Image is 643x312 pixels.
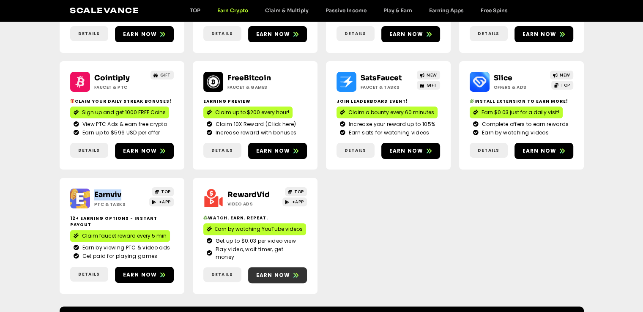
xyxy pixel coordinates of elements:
span: Earn now [256,271,290,279]
span: Earn up to $596 USD per offer [80,129,160,137]
span: Details [345,30,366,37]
span: Earn by viewing PTC & video ads [80,244,170,252]
h2: Offers & Ads [494,84,547,90]
span: TOP [294,189,304,195]
a: Details [337,143,375,158]
span: Earn sats for watching videos [347,129,430,137]
a: GIFT [150,71,174,79]
h2: Faucet & PTC [94,84,147,90]
span: Earn now [123,30,157,38]
a: Claim 10X Reward (Click here) [207,120,304,128]
a: Earn now [248,26,307,42]
a: Details [203,143,241,158]
h2: Install extension to earn more! [470,98,573,104]
nav: Menu [181,7,516,14]
span: +APP [159,199,171,205]
span: NEW [427,72,437,78]
span: +APP [292,199,304,205]
a: Play & Earn [375,7,420,14]
h2: Watch. Earn. Repeat. [203,215,307,221]
span: Get up to $0.03 per video view [213,237,296,245]
span: Details [211,30,233,37]
a: Earn now [248,267,307,283]
a: Passive Income [317,7,375,14]
a: Earn now [115,143,174,159]
a: SatsFaucet [361,74,402,82]
span: Claim 10X Reward (Click here) [213,120,296,128]
a: Sign up and get 1000 FREE Coins [70,107,169,118]
span: Details [478,30,499,37]
a: Details [203,26,241,41]
span: Earn now [389,147,424,155]
a: Cointiply [94,74,130,82]
span: Increase your reward up to 105% [347,120,435,128]
a: TOP [181,7,209,14]
a: Earnviv [94,190,121,199]
a: Details [470,26,508,41]
span: TOP [561,82,570,88]
span: Details [211,147,233,153]
a: Earn now [248,143,307,159]
span: Earn by watching videos [480,129,549,137]
span: Details [78,271,100,277]
a: Earn Crypto [209,7,257,14]
span: Details [345,147,366,153]
h2: 12+ Earning options - instant payout [70,215,174,228]
a: Free Spins [472,7,516,14]
a: Claim up to $200 every hour! [203,107,293,118]
a: TOP [551,81,573,90]
a: Earn now [514,143,573,159]
span: Earn by watching YouTube videos [215,225,303,233]
a: Earning Apps [420,7,472,14]
a: Earn now [115,267,174,283]
span: Earn now [256,30,290,38]
h2: Faucet & Games [227,84,280,90]
a: FreeBitcoin [227,74,271,82]
span: Claim up to $200 every hour! [215,109,289,116]
span: Details [78,147,100,153]
a: GIFT [417,81,440,90]
span: Earn now [256,147,290,155]
a: Earn by watching YouTube videos [203,223,306,235]
a: Claim & Multiply [257,7,317,14]
a: Slice [494,74,512,82]
a: +APP [149,197,174,206]
a: NEW [550,71,573,79]
a: Earn now [115,26,174,42]
span: Claim a bounty every 60 minutes [348,109,434,116]
span: GIFT [427,82,437,88]
a: Details [70,26,108,41]
span: Get paid for playing games [80,252,158,260]
h2: Video ads [227,201,280,207]
a: Earn now [514,26,573,42]
span: NEW [560,72,570,78]
a: Earn now [381,143,440,159]
a: Details [203,267,241,282]
span: Claim faucet reward every 5 min [82,232,167,240]
span: Sign up and get 1000 FREE Coins [82,109,166,116]
a: NEW [417,71,440,79]
span: GIFT [160,72,171,78]
span: Play video, wait timer, get money [213,246,304,261]
a: +APP [282,197,307,206]
img: 🎁 [70,99,74,103]
a: Claim a bounty every 60 minutes [337,107,438,118]
a: Earn $0.03 just for a daily visit! [470,107,563,118]
span: Earn now [523,30,557,38]
span: Earn now [523,147,557,155]
span: Details [211,271,233,278]
h2: Earning Preview [203,98,307,104]
span: Details [478,147,499,153]
h2: Join Leaderboard event! [337,98,440,104]
img: ♻️ [203,216,208,220]
a: Details [70,143,108,158]
a: Details [337,26,375,41]
h2: PTC & Tasks [94,201,147,208]
a: Claim faucet reward every 5 min [70,230,170,242]
a: Details [70,267,108,282]
span: Complete offers to earn rewards [480,120,569,128]
a: TOP [285,187,307,196]
a: TOP [152,187,174,196]
a: Earn now [381,26,440,42]
span: View PTC Ads & earn free crypto [80,120,167,128]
